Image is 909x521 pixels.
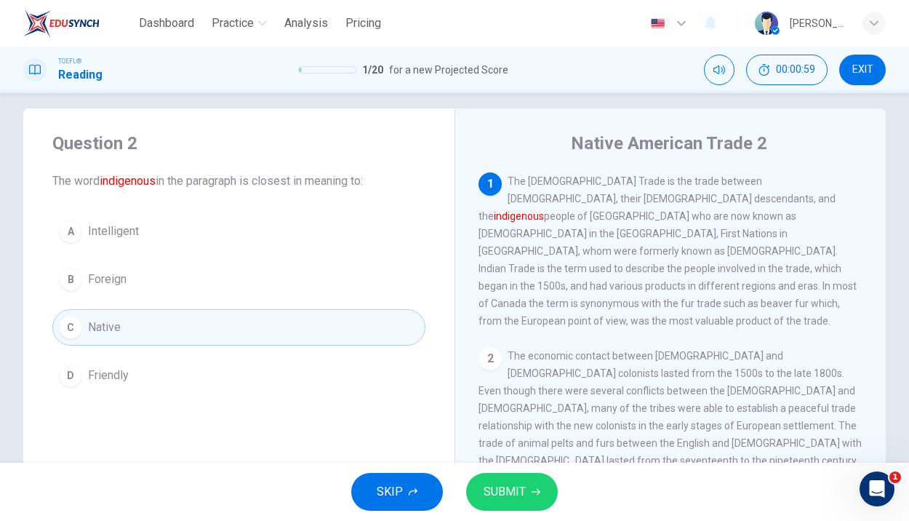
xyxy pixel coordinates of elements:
p: How can we help? [29,202,262,227]
button: DFriendly [52,357,425,394]
span: Messages [121,423,171,434]
img: en [649,18,667,29]
span: Intelligent [88,223,139,240]
span: 1 / 20 [362,61,383,79]
span: Pricing [345,15,381,32]
button: EXIT [839,55,886,85]
h1: Reading [58,66,103,84]
p: Hey [PERSON_NAME]. Welcome to EduSynch! [29,103,262,202]
button: Practice [206,10,273,36]
button: Dashboard [133,10,200,36]
button: 00:00:59 [746,55,828,85]
div: Hide [746,55,828,85]
div: B [59,268,82,291]
img: EduSynch logo [23,9,100,38]
span: The economic contact between [DEMOGRAPHIC_DATA] and [DEMOGRAPHIC_DATA] colonists lasted from the ... [478,350,862,484]
img: Profile image for Katherine [30,280,59,309]
button: Help [194,387,291,445]
span: The word in the paragraph is closest in meaning to: [52,172,425,190]
span: Friendly [88,367,129,384]
div: • [DATE] [152,295,193,310]
div: Mute [704,55,734,85]
div: [PERSON_NAME] [65,295,149,310]
span: Dashboard [139,15,194,32]
span: Practice [212,15,254,32]
button: Messages [97,387,193,445]
div: Ask a questionAI Agent and team can helpProfile image for Fin [15,330,276,385]
span: TOEFL® [58,56,81,66]
button: BForeign [52,261,425,298]
span: Help [231,423,254,434]
div: Profile image for KatherineIf you ahve any difficulties please let mek now.[PERSON_NAME]•[DATE] [15,268,276,322]
button: SKIP [351,473,443,511]
span: Foreign [88,271,127,288]
h4: Native American Trade 2 [571,132,767,155]
h4: Question 2 [52,132,425,155]
div: [PERSON_NAME] [790,15,845,32]
button: AIntelligent [52,213,425,250]
span: 1 [889,472,901,483]
button: CNative [52,309,425,346]
span: Analysis [284,15,328,32]
span: 00:00:59 [776,64,815,76]
div: Ask a question [30,342,220,357]
span: SKIP [377,482,403,502]
span: EXIT [852,64,873,76]
span: for a new Projected Score [389,61,508,79]
span: SUBMIT [484,482,526,502]
img: Profile picture [755,12,778,35]
button: Pricing [340,10,387,36]
div: 2 [478,347,502,370]
div: 1 [478,172,502,196]
div: A [59,220,82,243]
font: indigenous [494,210,544,222]
span: Native [88,319,121,336]
div: Close [250,23,276,49]
div: C [59,316,82,339]
font: indigenous [100,174,156,188]
div: Recent messageProfile image for KatherineIf you ahve any difficulties please let mek now.[PERSON_... [15,246,276,322]
button: Analysis [279,10,334,36]
div: D [59,364,82,387]
button: SUBMIT [466,473,558,511]
iframe: Intercom live chat [860,472,894,506]
div: AI Agent and team can help [30,357,220,373]
div: Recent message [30,258,261,274]
span: Home [32,423,65,434]
span: If you ahve any difficulties please let mek now. [65,281,304,293]
a: EduSynch logo [23,9,133,38]
img: Profile image for Fin [226,349,244,366]
span: The [DEMOGRAPHIC_DATA] Trade is the trade between [DEMOGRAPHIC_DATA], their [DEMOGRAPHIC_DATA] de... [478,175,857,327]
